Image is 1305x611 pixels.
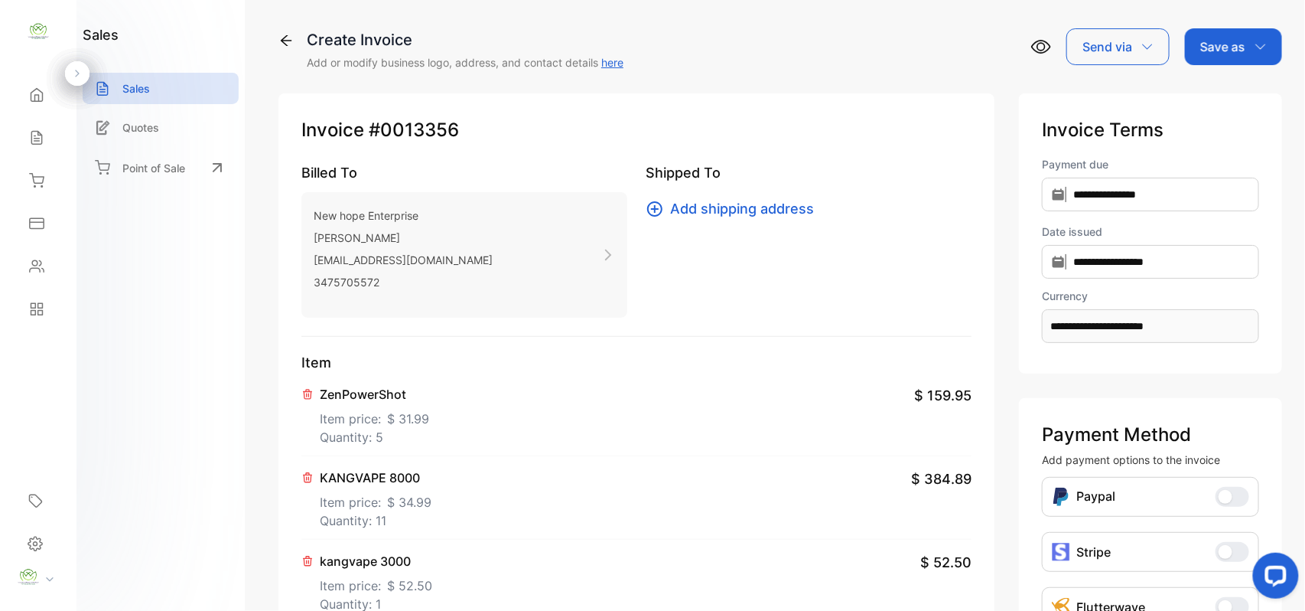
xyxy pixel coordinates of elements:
[646,198,823,219] button: Add shipping address
[920,552,971,573] span: $ 52.50
[1241,547,1305,611] iframe: LiveChat chat widget
[914,385,971,406] span: $ 159.95
[1185,28,1282,65] button: Save as
[314,227,493,249] p: [PERSON_NAME]
[301,116,971,144] p: Invoice
[1076,543,1111,561] p: Stripe
[122,119,159,136] p: Quotes
[1042,224,1259,240] label: Date issued
[387,493,431,511] span: $ 34.99
[17,566,40,589] img: profile
[387,577,432,595] span: $ 52.50
[301,352,971,373] p: Item
[83,73,239,104] a: Sales
[314,204,493,227] p: New hope Enterprise
[911,469,971,489] span: $ 384.89
[369,116,459,144] span: #0013356
[1082,38,1132,56] p: Send via
[1042,156,1259,172] label: Payment due
[1066,28,1170,65] button: Send via
[83,151,239,185] a: Point of Sale
[307,28,623,51] div: Create Invoice
[1042,452,1259,468] p: Add payment options to the invoice
[83,112,239,143] a: Quotes
[320,570,432,595] p: Item price:
[1042,421,1259,449] p: Payment Method
[387,410,429,428] span: $ 31.99
[1042,288,1259,304] label: Currency
[320,404,429,428] p: Item price:
[1042,116,1259,144] p: Invoice Terms
[320,511,431,530] p: Quantity: 11
[307,54,623,70] p: Add or modify business logo, address, and contact details
[1052,487,1070,507] img: Icon
[670,198,814,219] span: Add shipping address
[314,271,493,293] p: 3475705572
[27,20,50,43] img: logo
[320,552,432,570] p: kangvape 3000
[646,162,971,183] p: Shipped To
[1200,38,1245,56] p: Save as
[301,162,627,183] p: Billed To
[1052,543,1070,561] img: icon
[320,428,429,446] p: Quantity: 5
[320,469,431,487] p: KANGVAPE 8000
[601,56,623,69] a: here
[314,249,493,271] p: [EMAIL_ADDRESS][DOMAIN_NAME]
[320,487,431,511] p: Item price:
[122,80,150,96] p: Sales
[122,160,185,176] p: Point of Sale
[1076,487,1115,507] p: Paypal
[320,385,429,404] p: ZenPowerShot
[83,25,119,45] h1: sales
